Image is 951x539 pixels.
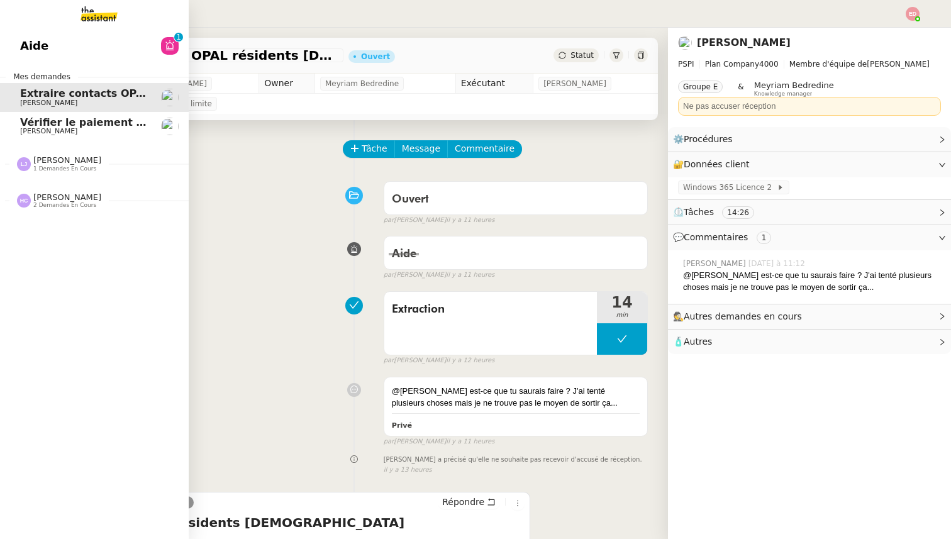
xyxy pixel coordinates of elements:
[673,311,808,321] span: 🕵️
[384,436,394,447] span: par
[455,74,533,94] td: Exécutant
[673,157,755,172] span: 🔐
[384,270,495,281] small: [PERSON_NAME]
[570,51,594,60] span: Statut
[174,33,183,42] nz-badge-sup: 1
[394,140,448,158] button: Message
[683,100,936,113] div: Ne pas accuser réception
[20,127,77,135] span: [PERSON_NAME]
[678,58,941,70] span: [PERSON_NAME]
[325,77,399,90] span: Meyriam Bedredine
[66,514,525,531] h4: Contacts OPAL résidents [DEMOGRAPHIC_DATA]
[176,33,181,44] p: 1
[673,232,776,242] span: 💬
[384,455,642,465] span: [PERSON_NAME] a précisé qu'elle ne souhaite pas recevoir d'accusé de réception.
[259,74,315,94] td: Owner
[543,77,606,90] span: [PERSON_NAME]
[673,207,765,217] span: ⏲️
[17,157,31,171] img: svg
[668,152,951,177] div: 🔐Données client
[754,91,813,97] span: Knowledge manager
[446,355,494,366] span: il y a 12 heures
[361,53,390,60] div: Ouvert
[668,200,951,225] div: ⏲️Tâches 14:26
[668,225,951,250] div: 💬Commentaires 1
[683,181,777,194] span: Windows 365 Licence 2
[392,385,640,409] div: @[PERSON_NAME] est-ce que tu saurais faire ? J'ai tenté plusieurs choses mais je ne trouve pas le...
[384,270,394,281] span: par
[597,310,647,321] span: min
[384,215,394,226] span: par
[17,194,31,208] img: svg
[678,36,692,50] img: users%2FJFLd9nv9Xedc5sw3Tv0uXAOtmPa2%2Favatar%2F614c234d-a034-4f22-a3a9-e3102a8b8590
[65,49,338,62] span: Extraire contacts OPAL résidents [DEMOGRAPHIC_DATA]
[20,87,338,99] span: Extraire contacts OPAL résidents [DEMOGRAPHIC_DATA]
[789,60,867,69] span: Membre d'équipe de
[446,270,494,281] span: il y a 11 heures
[684,207,714,217] span: Tâches
[392,300,589,319] span: Extraction
[20,99,77,107] span: [PERSON_NAME]
[392,421,412,430] b: Privé
[684,311,802,321] span: Autres demandes en cours
[402,142,440,156] span: Message
[455,142,514,156] span: Commentaire
[597,295,647,310] span: 14
[392,194,429,205] span: Ouvert
[384,215,495,226] small: [PERSON_NAME]
[748,258,808,269] span: [DATE] à 11:12
[684,134,733,144] span: Procédures
[447,140,522,158] button: Commentaire
[683,258,748,269] span: [PERSON_NAME]
[392,248,416,260] span: Aide
[33,155,101,165] span: [PERSON_NAME]
[384,355,394,366] span: par
[362,142,387,156] span: Tâche
[684,232,748,242] span: Commentaires
[754,81,834,90] span: Meyriam Bedredine
[673,132,738,147] span: ⚙️
[668,304,951,329] div: 🕵️Autres demandes en cours
[438,495,500,509] button: Répondre
[446,215,494,226] span: il y a 11 heures
[697,36,791,48] a: [PERSON_NAME]
[343,140,395,158] button: Tâche
[384,436,495,447] small: [PERSON_NAME]
[33,202,96,209] span: 2 demandes en cours
[722,206,754,219] nz-tag: 14:26
[6,70,78,83] span: Mes demandes
[684,336,712,347] span: Autres
[384,355,495,366] small: [PERSON_NAME]
[161,89,179,106] img: users%2FJFLd9nv9Xedc5sw3Tv0uXAOtmPa2%2Favatar%2F614c234d-a034-4f22-a3a9-e3102a8b8590
[20,116,235,128] span: Vérifier le paiement de la prime santé
[446,436,494,447] span: il y a 11 heures
[738,81,743,97] span: &
[20,36,48,55] span: Aide
[759,60,779,69] span: 4000
[684,159,750,169] span: Données client
[161,118,179,135] img: users%2Fa6PbEmLwvGXylUqKytRPpDpAx153%2Favatar%2Ffanny.png
[906,7,920,21] img: svg
[757,231,772,244] nz-tag: 1
[673,336,712,347] span: 🧴
[754,81,834,97] app-user-label: Knowledge manager
[442,496,484,508] span: Répondre
[33,165,96,172] span: 1 demandes en cours
[705,60,759,69] span: Plan Company
[668,330,951,354] div: 🧴Autres
[683,269,941,294] div: @[PERSON_NAME] est-ce que tu saurais faire ? J'ai tenté plusieurs choses mais je ne trouve pas le...
[678,60,694,69] span: PSPI
[668,127,951,152] div: ⚙️Procédures
[33,192,101,202] span: [PERSON_NAME]
[678,81,723,93] nz-tag: Groupe E
[384,465,432,475] span: il y a 13 heures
